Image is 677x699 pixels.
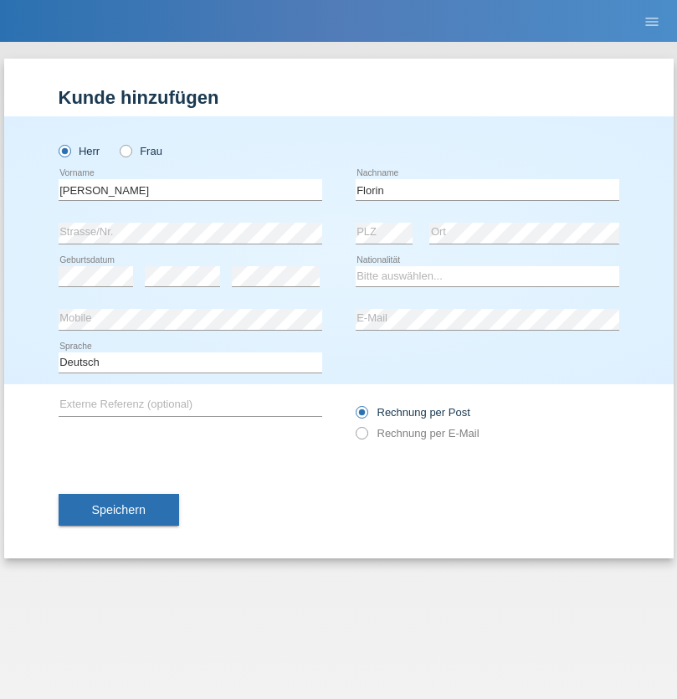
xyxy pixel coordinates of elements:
[59,87,619,108] h1: Kunde hinzufügen
[120,145,131,156] input: Frau
[59,145,69,156] input: Herr
[59,494,179,526] button: Speichern
[120,145,162,157] label: Frau
[356,427,367,448] input: Rechnung per E-Mail
[356,406,470,419] label: Rechnung per Post
[356,427,480,439] label: Rechnung per E-Mail
[92,503,146,517] span: Speichern
[59,145,100,157] label: Herr
[356,406,367,427] input: Rechnung per Post
[644,13,660,30] i: menu
[635,16,669,26] a: menu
